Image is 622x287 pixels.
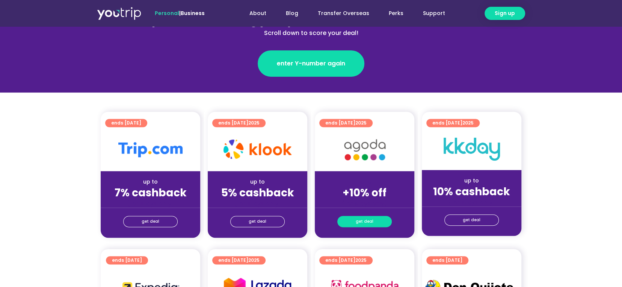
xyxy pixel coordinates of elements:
[432,256,462,264] span: ends [DATE]
[413,6,455,20] a: Support
[325,256,367,264] span: ends [DATE]
[426,119,480,127] a: ends [DATE]2025
[495,9,515,17] span: Sign up
[277,59,345,68] span: enter Y-number again
[248,120,260,126] span: 2025
[240,6,276,20] a: About
[142,216,159,227] span: get deal
[221,185,294,200] strong: 5% cashback
[258,50,364,77] a: enter Y-number again
[432,119,474,127] span: ends [DATE]
[308,6,379,20] a: Transfer Overseas
[123,216,178,227] a: get deal
[379,6,413,20] a: Perks
[155,9,205,17] span: |
[214,178,301,186] div: up to
[148,29,474,38] div: Scroll down to score your deal!
[249,216,266,227] span: get deal
[426,256,468,264] a: ends [DATE]
[325,119,367,127] span: ends [DATE]
[111,119,141,127] span: ends [DATE]
[248,257,260,263] span: 2025
[212,256,266,264] a: ends [DATE]2025
[115,185,187,200] strong: 7% cashback
[355,257,367,263] span: 2025
[319,256,373,264] a: ends [DATE]2025
[107,200,194,208] div: (for stays only)
[321,200,408,208] div: (for stays only)
[428,177,515,185] div: up to
[444,214,499,226] a: get deal
[155,9,179,17] span: Personal
[485,7,525,20] a: Sign up
[319,119,373,127] a: ends [DATE]2025
[462,120,474,126] span: 2025
[107,178,194,186] div: up to
[355,120,367,126] span: 2025
[112,256,142,264] span: ends [DATE]
[218,256,260,264] span: ends [DATE]
[276,6,308,20] a: Blog
[214,200,301,208] div: (for stays only)
[463,215,480,225] span: get deal
[230,216,285,227] a: get deal
[218,119,260,127] span: ends [DATE]
[337,216,392,227] a: get deal
[433,184,510,199] strong: 10% cashback
[343,185,386,200] strong: +10% off
[356,216,373,227] span: get deal
[181,9,205,17] a: Business
[358,178,371,185] span: up to
[225,6,455,20] nav: Menu
[212,119,266,127] a: ends [DATE]2025
[106,256,148,264] a: ends [DATE]
[428,199,515,207] div: (for stays only)
[105,119,147,127] a: ends [DATE]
